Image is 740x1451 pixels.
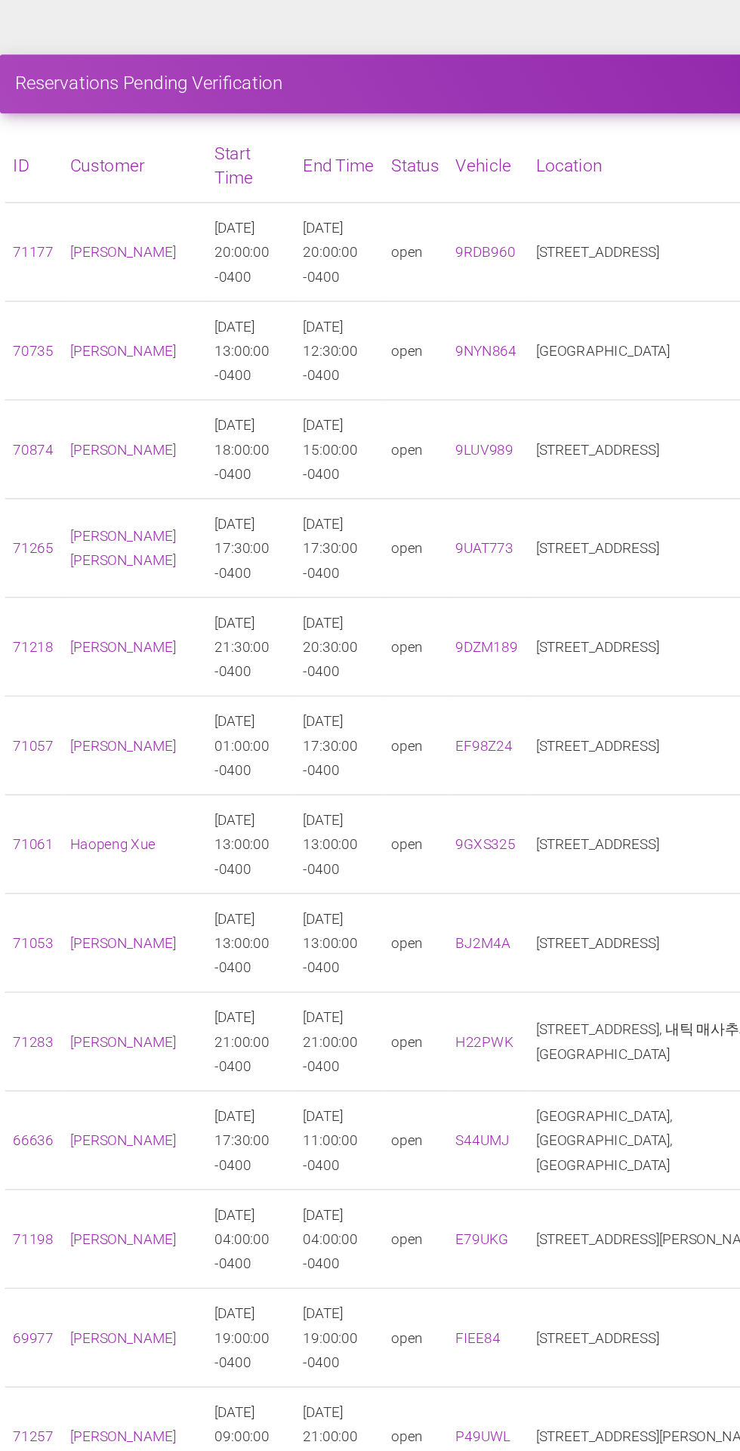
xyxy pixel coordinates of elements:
td: open [319,267,366,340]
td: [DATE] 17:30:00 -0400 [253,413,319,486]
a: Reservations Pending Verification [23,8,222,45]
a: 9LUV989 [372,370,415,382]
td: open [319,1073,366,1146]
td: open [319,1311,366,1384]
a: [PERSON_NAME] [86,1030,165,1042]
td: [DATE] 20:00:00 -0400 [253,193,319,267]
a: [PERSON_NAME] [86,590,165,602]
a: H22PWK [372,810,415,822]
td: [STREET_ADDRESS] [426,340,634,413]
td: [STREET_ADDRESS] [426,706,634,780]
td: [DATE] 15:00:00 -0400 [253,1311,319,1384]
a: 71257 [44,1103,74,1115]
a: 66502 [44,1341,74,1353]
td: [STREET_ADDRESS] [426,486,634,560]
a: 71265 [44,443,74,455]
td: [STREET_ADDRESS][PERSON_NAME] [426,926,634,999]
td: [STREET_ADDRESS][PERSON_NAME] [426,1073,634,1146]
a: 70421 [44,1414,74,1426]
td: open [319,413,366,486]
a: 9RDB960 [372,224,417,236]
td: [STREET_ADDRESS] [426,560,634,633]
a: 66636 [44,883,74,895]
td: [DATE] 00:00:00 -0400 [187,1146,253,1219]
a: E79UKG [372,956,412,968]
td: Customer [634,999,702,1073]
td: [STREET_ADDRESS] [426,999,634,1073]
td: [DATE] 04:00:00 -0400 [187,926,253,999]
td: Customer [634,413,702,486]
td: [STREET_ADDRESS][US_STATE] [426,1311,634,1384]
td: [DATE] 01:00:00 -0400 [187,560,253,633]
a: [PERSON_NAME] [86,883,165,895]
td: [DATE] 04:00:00 -0400 [253,926,319,999]
td: [DATE] 13:00:00 -0400 [187,267,253,340]
td: [DATE] 14:00:00 -0400 [187,1219,253,1311]
td: [STREET_ADDRESS] [426,1146,634,1219]
th: Creator Type [634,138,702,193]
td: open [319,706,366,780]
a: [PERSON_NAME] [86,1341,165,1353]
td: [DATE] 23:30:00 -0400 [253,1146,319,1219]
td: open [319,999,366,1073]
a: 9NYN864 [372,297,418,309]
td: [DATE] 09:00:00 -0400 [187,1073,253,1146]
a: 71283 [44,810,74,822]
td: Customer [634,340,702,413]
th: ID [38,138,80,193]
td: [DATE] 21:00:00 -0400 [253,1073,319,1146]
td: [GEOGRAPHIC_DATA] [426,267,634,340]
td: [DATE] 17:30:00 -0400 [187,413,253,486]
td: [DATE] 11:00:00 -0400 [253,853,319,926]
th: Vehicle [366,138,426,193]
a: 9DZM189 [372,517,418,529]
a: 71057 [44,590,74,602]
td: [DATE] 20:30:00 -0400 [253,486,319,560]
td: [DATE] 21:30:00 -0400 [187,486,253,560]
td: [DATE] 10:00:00 -0400 [187,1311,253,1384]
a: [PERSON_NAME] [86,956,165,968]
td: Customer [634,1146,702,1219]
td: [DATE] 13:00:00 -0400 [187,633,253,706]
td: Customer [634,193,702,267]
a: 69977 [44,1030,74,1042]
td: [DATE] 13:00:00 -0400 [253,1219,319,1311]
td: Customer [634,1073,702,1146]
a: [PERSON_NAME] [86,1103,165,1115]
a: Y43UGL [372,1176,410,1188]
td: open [319,853,366,926]
td: open [319,1146,366,1219]
a: 71198 [44,956,74,968]
td: Customer [634,486,702,560]
button: Toggle navigation [692,17,729,36]
td: open [319,560,366,633]
a: [PERSON_NAME] [86,370,165,382]
th: Start Time [187,138,253,193]
td: LAX airport (LAX), [GEOGRAPHIC_DATA], [GEOGRAPHIC_DATA], [US_STATE], [GEOGRAPHIC_DATA]. [GEOGRAPH... [426,1219,634,1311]
a: 70874 [44,370,74,382]
a: [PERSON_NAME] [86,224,165,236]
td: [DATE] 13:00:00 -0400 [253,706,319,780]
a: 9GXS325 [372,663,417,675]
td: [DATE] 20:00:00 -0400 [187,193,253,267]
td: open [319,633,366,706]
a: EF98Z24 [372,590,415,602]
a: 71218 [44,517,74,529]
a: 70279 [44,1258,74,1270]
a: [PERSON_NAME] [86,1258,165,1270]
td: [DATE] 21:00:00 -0400 [187,780,253,853]
a: C402744 [372,1341,415,1353]
td: [DATE] 19:00:00 -0400 [187,999,253,1073]
a: 70735 [44,297,74,309]
td: open [319,780,366,853]
td: [GEOGRAPHIC_DATA], [GEOGRAPHIC_DATA], [GEOGRAPHIC_DATA] [426,853,634,926]
td: open [319,340,366,413]
th: Status [319,138,366,193]
a: 71053 [44,736,74,749]
td: [DATE] 17:30:00 -0400 [187,853,253,926]
a: 71177 [44,224,74,236]
td: Customer [634,853,702,926]
td: open [319,486,366,560]
td: [DATE] 15:00:00 -0400 [253,340,319,413]
a: BJ2M4A [372,736,413,749]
